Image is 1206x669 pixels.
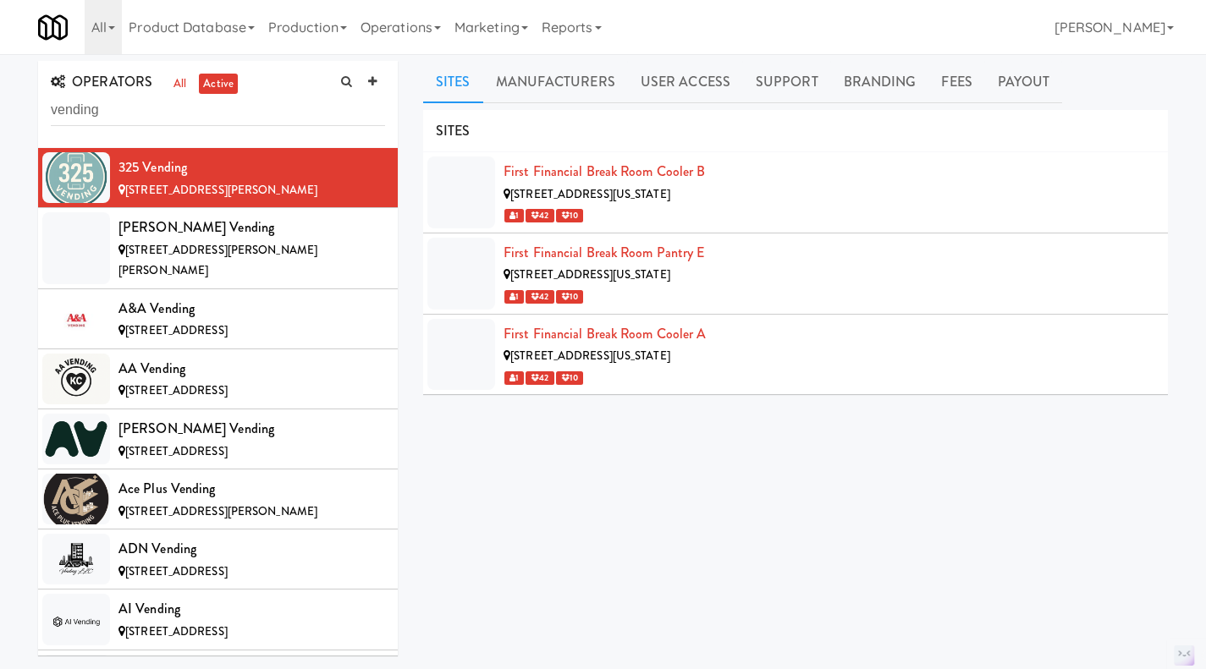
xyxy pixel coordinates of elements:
[51,72,152,91] span: OPERATORS
[556,371,583,385] span: 10
[118,596,385,622] div: AI Vending
[118,536,385,562] div: ADN Vending
[423,61,483,103] a: Sites
[38,409,398,469] li: [PERSON_NAME] Vending[STREET_ADDRESS]
[125,322,228,338] span: [STREET_ADDRESS]
[483,61,628,103] a: Manufacturers
[118,155,385,180] div: 325 Vending
[118,242,317,279] span: [STREET_ADDRESS][PERSON_NAME][PERSON_NAME]
[118,215,385,240] div: [PERSON_NAME] Vending
[125,182,317,198] span: [STREET_ADDRESS][PERSON_NAME]
[38,469,398,529] li: Ace Plus Vending[STREET_ADDRESS][PERSON_NAME]
[199,74,238,95] a: active
[556,209,583,222] span: 10
[38,589,398,650] li: AI Vending[STREET_ADDRESS]
[125,623,228,639] span: [STREET_ADDRESS]
[125,503,317,519] span: [STREET_ADDRESS][PERSON_NAME]
[504,290,524,304] span: 1
[526,371,553,385] span: 42
[125,382,228,398] span: [STREET_ADDRESS]
[38,208,398,289] li: [PERSON_NAME] Vending[STREET_ADDRESS][PERSON_NAME][PERSON_NAME]
[510,186,670,202] span: [STREET_ADDRESS][US_STATE]
[169,74,190,95] a: all
[38,148,398,208] li: 325 Vending[STREET_ADDRESS][PERSON_NAME]
[504,324,707,343] a: First Financial Break Room Cooler A
[118,476,385,502] div: Ace Plus Vending
[38,349,398,409] li: AA Vending[STREET_ADDRESS]
[504,371,524,385] span: 1
[628,61,743,103] a: User Access
[125,563,228,579] span: [STREET_ADDRESS]
[985,61,1063,103] a: Payout
[38,529,398,589] li: ADN Vending[STREET_ADDRESS]
[526,209,553,222] span: 42
[928,61,984,103] a: Fees
[556,290,583,304] span: 10
[504,209,524,222] span: 1
[510,348,670,364] span: [STREET_ADDRESS][US_STATE]
[51,95,385,126] input: Search Operator
[38,289,398,349] li: A&A Vending[STREET_ADDRESS]
[831,61,929,103] a: Branding
[743,61,831,103] a: Support
[510,266,670,282] span: [STREET_ADDRESS][US_STATE]
[118,416,385,441] div: [PERSON_NAME] Vending
[526,290,553,304] span: 42
[38,13,68,42] img: Micromart
[504,162,706,181] a: First Financial Break Room Cooler B
[504,243,705,262] a: First Financial Break Room Pantry E
[118,356,385,381] div: AA Vending
[118,296,385,321] div: A&A Vending
[436,121,471,140] span: SITES
[125,443,228,459] span: [STREET_ADDRESS]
